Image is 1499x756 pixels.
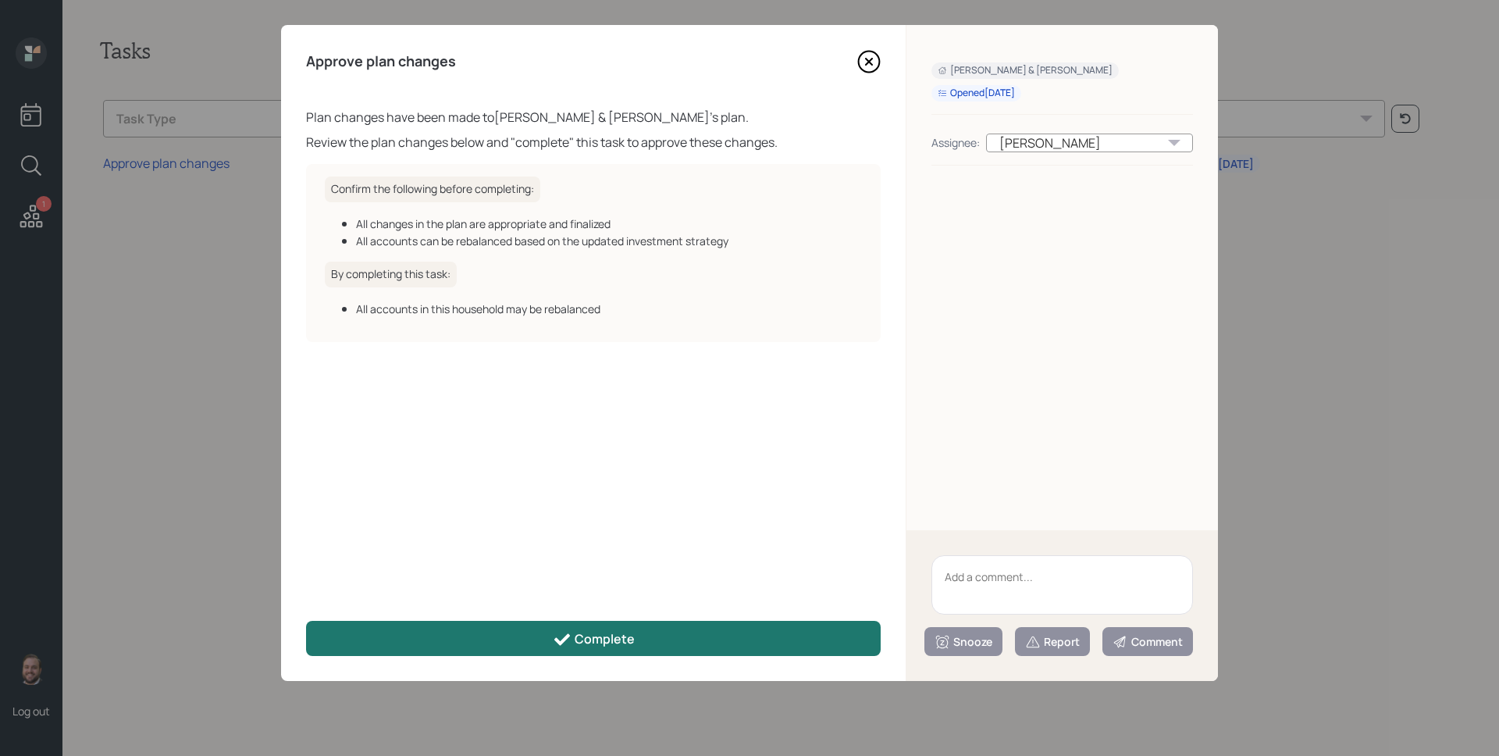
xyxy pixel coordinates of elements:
div: [PERSON_NAME] [986,134,1193,152]
h4: Approve plan changes [306,53,456,70]
div: Plan changes have been made to [PERSON_NAME] & [PERSON_NAME] 's plan. [306,108,881,127]
div: All accounts in this household may be rebalanced [356,301,862,317]
div: Complete [553,630,635,649]
button: Complete [306,621,881,656]
div: All accounts can be rebalanced based on the updated investment strategy [356,233,862,249]
div: Comment [1113,634,1183,650]
div: [PERSON_NAME] & [PERSON_NAME] [938,64,1113,77]
button: Comment [1102,627,1193,656]
div: Snooze [935,634,992,650]
div: Report [1025,634,1080,650]
h6: By completing this task: [325,262,457,287]
div: Review the plan changes below and "complete" this task to approve these changes. [306,133,881,152]
button: Report [1015,627,1090,656]
div: Assignee: [931,134,980,151]
h6: Confirm the following before completing: [325,177,540,202]
div: Opened [DATE] [938,87,1015,100]
div: All changes in the plan are appropriate and finalized [356,216,862,232]
button: Snooze [924,627,1002,656]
